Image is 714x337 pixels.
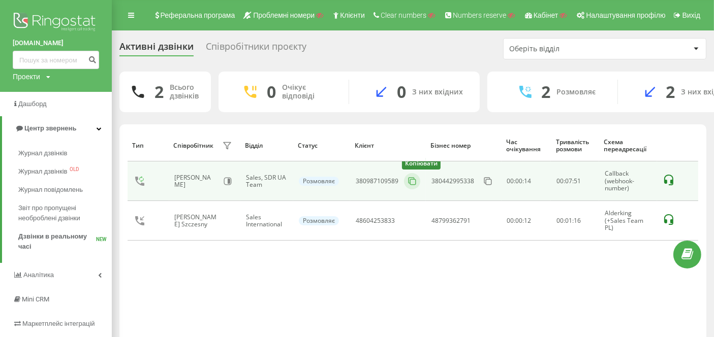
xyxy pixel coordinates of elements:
span: 00 [556,216,564,225]
div: Активні дзвінки [119,41,194,57]
a: Центр звернень [2,116,112,141]
div: 48604253833 [356,217,395,224]
span: 16 [574,216,581,225]
span: 51 [574,177,581,185]
span: Журнал дзвінків [18,148,67,158]
span: Clear numbers [381,11,426,19]
div: : : [556,178,581,185]
span: Звіт про пропущені необроблені дзвінки [18,203,107,223]
div: 2 [666,82,675,102]
span: Маркетплейс інтеграцій [22,320,95,327]
span: Налаштування профілю [586,11,665,19]
div: З них вхідних [412,88,463,96]
div: 00:00:12 [507,217,546,224]
div: Callback (webhook-number) [605,170,651,192]
div: Всього дзвінків [170,83,199,100]
div: 380987109589 [356,178,398,185]
div: Копіювати [402,158,441,170]
span: 07 [565,177,572,185]
div: Клієнт [355,142,421,149]
div: Розмовляє [557,88,596,96]
span: Дашборд [18,100,47,108]
div: 0 [267,82,276,102]
div: Очікує відповіді [282,83,333,100]
span: 01 [565,216,572,225]
a: Дзвінки в реальному часіNEW [18,227,112,256]
div: Sales International [246,214,288,228]
a: [DOMAIN_NAME] [13,38,99,48]
div: [PERSON_NAME] [174,174,219,189]
div: Оберіть відділ [509,45,631,53]
div: Схема переадресації [604,139,653,153]
div: 0 [397,82,406,102]
span: Журнал повідомлень [18,185,83,195]
span: Кабінет [534,11,558,19]
span: Проблемні номери [253,11,315,19]
span: 00 [556,177,564,185]
div: [PERSON_NAME] Szczesny [174,214,220,228]
div: Sales, SDR UA Team [246,174,288,189]
div: Відділ [245,142,288,149]
div: : : [556,217,581,224]
span: Numbers reserve [453,11,506,19]
div: Розмовляє [299,177,339,186]
input: Пошук за номером [13,51,99,69]
div: 2 [542,82,551,102]
a: Журнал дзвінківOLD [18,162,112,181]
div: Проекти [13,72,40,82]
a: Журнал дзвінків [18,144,112,162]
span: Дзвінки в реальному часі [18,231,96,252]
div: 2 [154,82,164,102]
div: Бізнес номер [430,142,496,149]
div: Співробітники проєкту [206,41,306,57]
a: Звіт про пропущені необроблені дзвінки [18,199,112,227]
div: Час очікування [506,139,546,153]
div: Тривалість розмови [556,139,595,153]
div: Розмовляє [299,216,339,225]
div: 00:00:14 [507,178,546,185]
span: Центр звернень [24,124,76,132]
span: Журнал дзвінків [18,166,67,177]
span: Реферальна програма [161,11,235,19]
img: Ringostat logo [13,10,99,36]
div: Тип [132,142,164,149]
span: Клієнти [340,11,365,19]
div: 48799362791 [431,217,471,224]
a: Журнал повідомлень [18,181,112,199]
span: Mini CRM [22,295,49,303]
span: Аналiтика [23,271,54,279]
div: Співробітник [174,142,214,149]
div: Alderking (+Sales Team PL) [605,210,651,231]
div: Статус [298,142,345,149]
span: Вихід [682,11,700,19]
div: 380442995338 [431,178,474,185]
